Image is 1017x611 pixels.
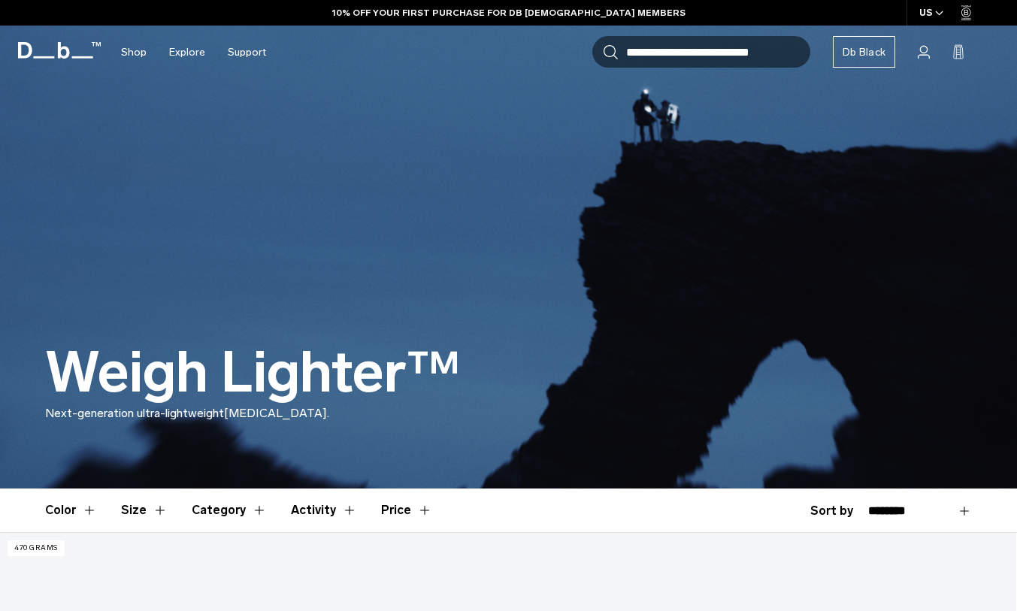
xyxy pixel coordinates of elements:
p: 470 grams [8,540,65,556]
span: Next-generation ultra-lightweight [45,406,224,420]
nav: Main Navigation [110,26,277,79]
a: Support [228,26,266,79]
a: Explore [169,26,205,79]
button: Toggle Filter [192,488,267,532]
h1: Weigh Lighter™ [45,342,461,404]
a: Shop [121,26,147,79]
button: Toggle Filter [291,488,357,532]
button: Toggle Price [381,488,432,532]
a: Db Black [833,36,895,68]
a: 10% OFF YOUR FIRST PURCHASE FOR DB [DEMOGRAPHIC_DATA] MEMBERS [332,6,686,20]
span: [MEDICAL_DATA]. [224,406,329,420]
button: Toggle Filter [121,488,168,532]
button: Toggle Filter [45,488,97,532]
